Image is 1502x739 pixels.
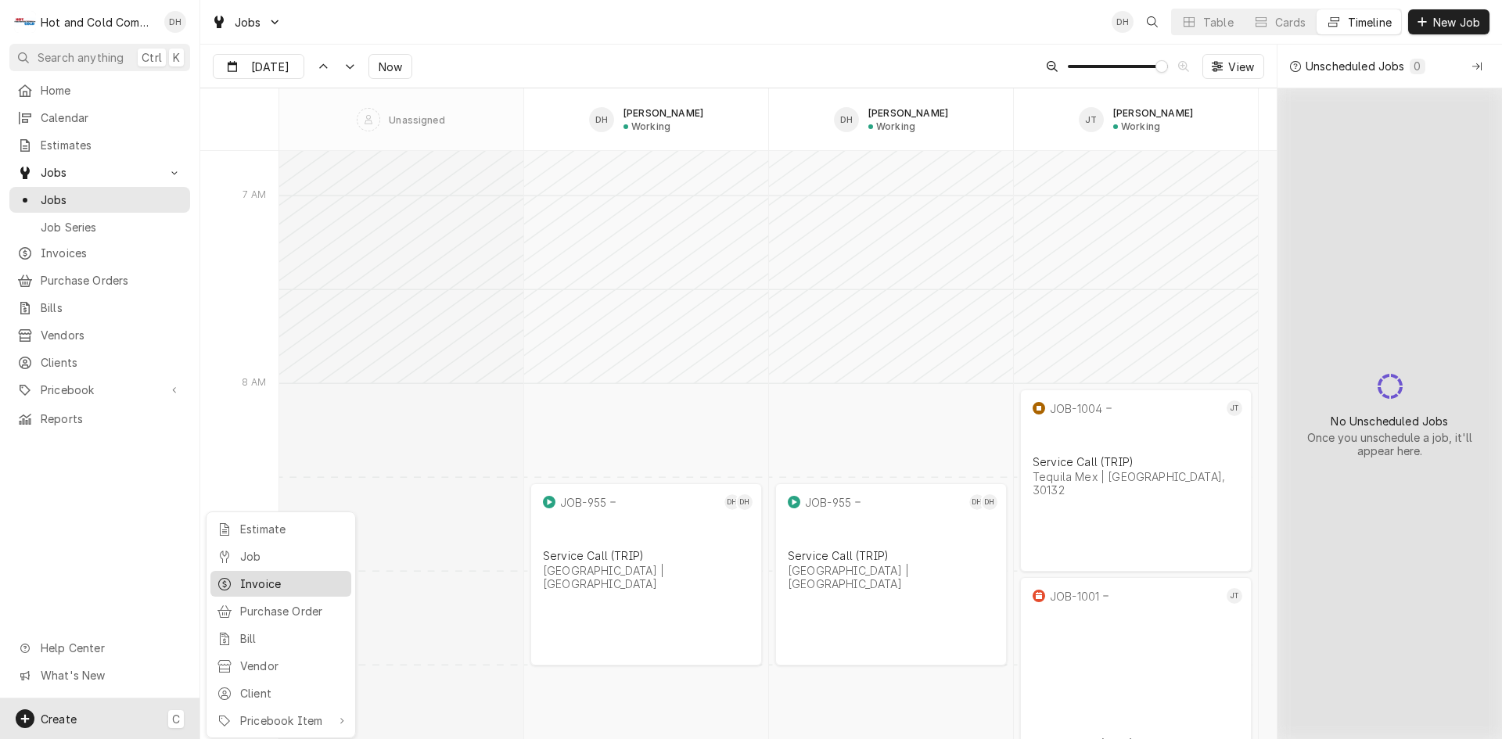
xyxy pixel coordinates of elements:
div: Daryl Harris's Avatar [724,494,740,510]
div: DH [982,494,997,510]
div: JOB-955 [805,496,851,509]
div: Jason Thomason's Avatar [1227,400,1242,416]
div: Tequila Mex | [GEOGRAPHIC_DATA], 30132 [1033,470,1239,497]
div: Daryl Harris's Avatar [969,494,985,510]
div: Service Call (TRIP) [1033,455,1239,468]
div: Service Call (TRIP) [543,549,749,562]
div: DH [737,494,753,510]
div: David Harris's Avatar [737,494,753,510]
a: Go to Job Series [9,214,190,240]
div: JOB-955 [560,496,606,509]
div: JOB-1004 [1050,402,1102,415]
div: Job [240,548,345,565]
div: JT [1227,400,1242,416]
div: Estimate [240,521,345,537]
div: Vendor [240,658,345,674]
span: Job Series [41,219,182,235]
span: Jobs [41,192,182,208]
div: JT [1227,588,1242,604]
div: DH [724,494,740,510]
div: JOB-1001 [1050,590,1099,603]
div: Client [240,685,345,701]
div: Service Call (TRIP) [788,549,994,562]
div: [GEOGRAPHIC_DATA] | [GEOGRAPHIC_DATA] [543,564,749,590]
div: Purchase Order [240,603,345,619]
div: Bill [240,630,345,647]
div: Invoice [240,576,345,592]
div: Jason Thomason's Avatar [1227,588,1242,604]
a: Go to Jobs [9,187,190,213]
div: [GEOGRAPHIC_DATA] | [GEOGRAPHIC_DATA] [788,564,994,590]
div: David Harris's Avatar [982,494,997,510]
div: DH [969,494,985,510]
div: Pricebook Item [240,712,331,729]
